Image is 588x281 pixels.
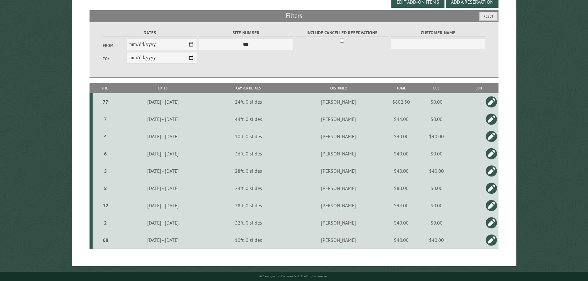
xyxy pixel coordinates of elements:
td: $0.00 [414,197,460,214]
div: [DATE] - [DATE] [118,185,208,191]
td: 10ft, 0 slides [209,128,288,145]
label: Dates [103,29,197,36]
button: Reset [479,12,498,21]
div: 68 [95,237,116,243]
td: [PERSON_NAME] [288,180,389,197]
td: 32ft, 0 slides [209,214,288,231]
td: $40.00 [414,128,460,145]
label: Include Cancelled Reservations [295,29,389,36]
label: To: [103,56,126,62]
th: Total [389,83,414,93]
td: $44.00 [389,197,414,214]
td: 10ft, 0 slides [209,231,288,249]
td: 24ft, 0 slides [209,93,288,110]
label: From: [103,43,126,48]
td: $0.00 [414,145,460,162]
th: Dates [117,83,208,93]
td: [PERSON_NAME] [288,231,389,249]
td: $40.00 [414,231,460,249]
td: $44.00 [389,110,414,128]
td: 44ft, 0 slides [209,110,288,128]
label: Customer Name [391,29,485,36]
td: $40.00 [389,128,414,145]
td: $40.00 [389,162,414,180]
div: 12 [95,202,116,209]
h2: Filters [90,10,499,22]
td: $0.00 [414,180,460,197]
td: 24ft, 0 slides [209,180,288,197]
td: $40.00 [389,214,414,231]
td: $80.00 [389,180,414,197]
td: $802.50 [389,93,414,110]
div: 2 [95,220,116,226]
td: $40.00 [389,145,414,162]
td: $40.00 [414,162,460,180]
small: © Campground Commander LLC. All rights reserved. [259,274,329,278]
div: 4 [95,133,116,139]
td: 28ft, 0 slides [209,197,288,214]
th: Customer [288,83,389,93]
th: Camper Details [209,83,288,93]
td: [PERSON_NAME] [288,214,389,231]
div: [DATE] - [DATE] [118,202,208,209]
div: [DATE] - [DATE] [118,116,208,122]
td: $0.00 [414,93,460,110]
div: [DATE] - [DATE] [118,99,208,105]
th: Site [93,83,117,93]
td: [PERSON_NAME] [288,110,389,128]
th: Due [414,83,460,93]
td: [PERSON_NAME] [288,145,389,162]
td: [PERSON_NAME] [288,128,389,145]
td: [PERSON_NAME] [288,197,389,214]
div: [DATE] - [DATE] [118,151,208,157]
div: [DATE] - [DATE] [118,133,208,139]
div: [DATE] - [DATE] [118,220,208,226]
div: [DATE] - [DATE] [118,237,208,243]
div: 5 [95,168,116,174]
td: 28ft, 0 slides [209,162,288,180]
label: Site Number [199,29,293,36]
td: [PERSON_NAME] [288,93,389,110]
td: 36ft, 0 slides [209,145,288,162]
td: $40.00 [389,231,414,249]
td: [PERSON_NAME] [288,162,389,180]
th: Edit [460,83,499,93]
div: 8 [95,185,116,191]
td: $0.00 [414,214,460,231]
div: [DATE] - [DATE] [118,168,208,174]
div: 7 [95,116,116,122]
div: 77 [95,99,116,105]
div: 6 [95,151,116,157]
td: $0.00 [414,110,460,128]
